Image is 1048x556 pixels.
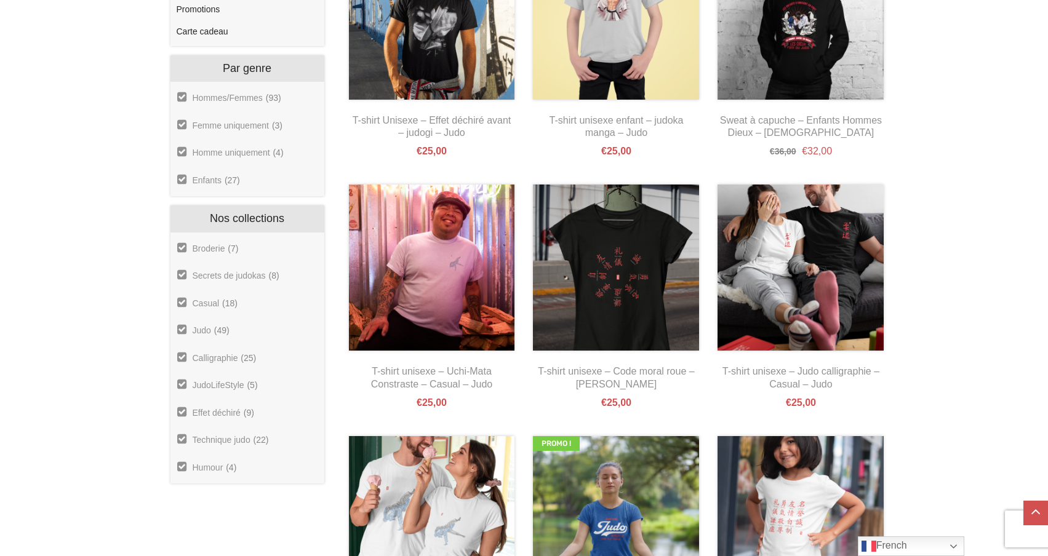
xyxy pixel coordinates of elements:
[538,366,694,389] a: T-shirt unisexe – Code moral roue – [PERSON_NAME]
[417,397,422,408] span: €
[223,62,271,74] span: Par genre
[786,397,816,408] bdi: 25,00
[858,536,964,556] a: French
[601,397,607,408] span: €
[225,175,240,186] span: (27)
[177,147,271,158] a: Homme uniquement
[802,146,832,156] bdi: 32,00
[210,212,284,224] span: Nos collections
[722,366,879,389] a: T-shirt unisexe – Judo calligraphie – Casual – Judo
[177,462,224,473] a: Humour
[266,92,281,103] span: (93)
[550,115,684,138] a: T-shirt unisexe enfant – judoka manga – Judo
[177,120,270,131] a: Femme uniquement
[272,120,282,131] span: (3)
[214,325,230,336] span: (49)
[177,175,222,186] a: Enfants
[177,92,263,103] a: Hommes/Femmes
[601,146,631,156] bdi: 25,00
[417,146,447,156] bdi: 25,00
[222,298,238,309] span: (18)
[177,379,245,391] a: JudoLifeStyle
[533,436,580,451] span: Promo !
[244,407,254,418] span: (9)
[177,243,226,254] a: Broderie
[177,434,251,445] a: Technique judo
[273,147,283,158] span: (4)
[177,26,228,36] a: Carte cadeau
[241,352,256,363] span: (25)
[601,397,631,408] bdi: 25,00
[353,115,511,138] a: T-shirt Unisexe – Effet déchiré avant – judogi – Judo
[417,146,422,156] span: €
[268,270,279,281] span: (8)
[177,4,220,14] a: Promotions
[720,115,882,138] a: Sweat à capuche – Enfants Hommes Dieux – [DEMOGRAPHIC_DATA]
[786,397,791,408] span: €
[417,397,447,408] bdi: 25,00
[802,146,807,156] span: €
[177,298,220,309] a: Casual
[247,379,257,391] span: (5)
[254,434,269,445] span: (22)
[177,325,212,336] a: Judo
[371,366,492,389] a: T-shirt unisexe – Uchi-Mata Constraste – Casual – Judo
[228,243,238,254] span: (7)
[770,146,775,156] span: €
[177,407,241,418] a: Effet déchiré
[177,352,239,363] a: Calligraphie
[226,462,236,473] span: (4)
[770,146,796,156] bdi: 36,00
[177,270,266,281] a: Secrets de judokas
[601,146,607,156] span: €
[862,539,876,554] img: fr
